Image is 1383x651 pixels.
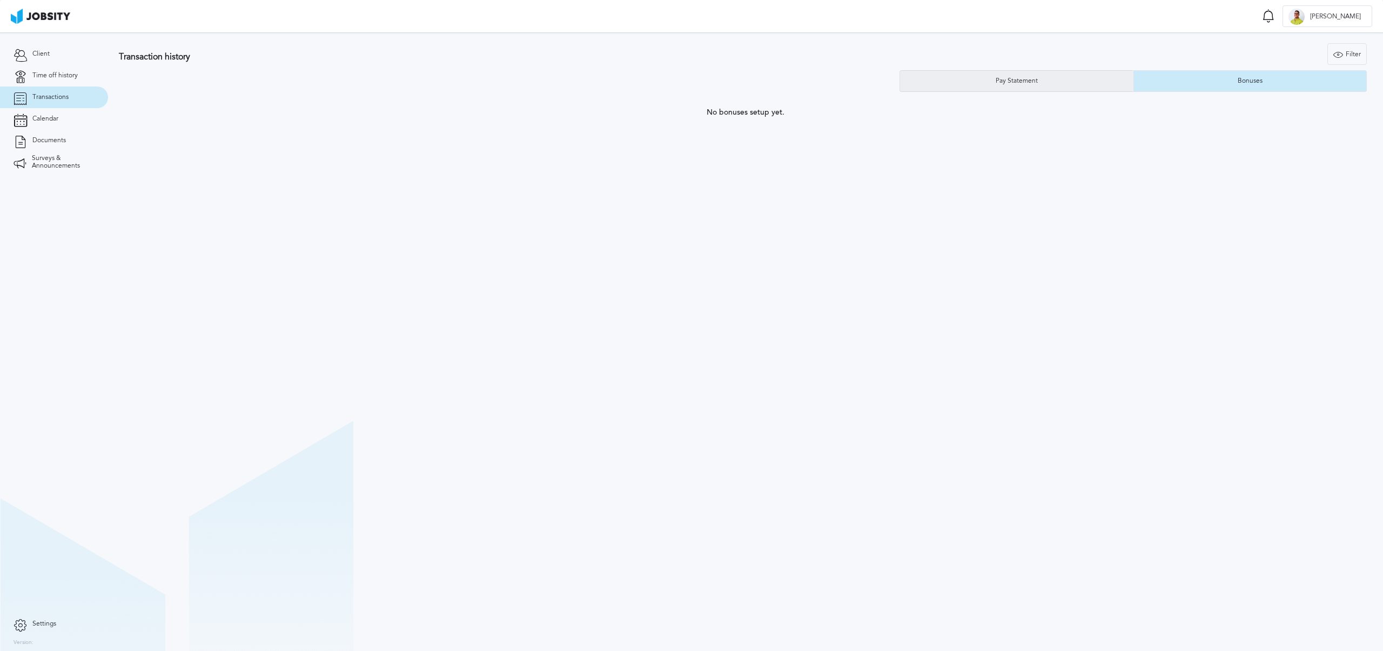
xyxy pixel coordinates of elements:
span: [PERSON_NAME] [1305,13,1366,21]
div: Filter [1328,44,1366,65]
span: Transactions [32,94,69,101]
button: Filter [1327,43,1367,65]
div: A [1288,9,1305,25]
span: No bonuses setup yet. [707,108,784,117]
h3: Transaction history [119,52,803,62]
span: Calendar [32,115,58,123]
button: Pay Statement [899,70,1133,92]
span: Client [32,50,50,58]
span: Settings [32,620,56,628]
div: Pay Statement [990,77,1043,85]
span: Time off history [32,72,78,79]
label: Version: [14,640,33,646]
img: ab4bad089aa723f57921c736e9817d99.png [11,9,70,24]
span: Surveys & Announcements [32,155,95,170]
span: Documents [32,137,66,144]
button: A[PERSON_NAME] [1283,5,1372,27]
button: Bonuses [1133,70,1367,92]
div: Bonuses [1232,77,1268,85]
